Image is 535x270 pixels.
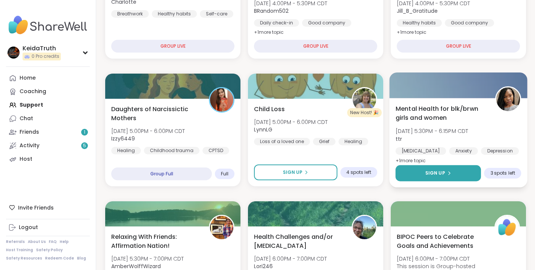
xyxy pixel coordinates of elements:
div: Anxiety [449,147,478,155]
div: Loss of a loved one [254,138,310,145]
span: Full [221,171,228,177]
div: Chat [20,115,33,122]
div: Healthy habits [152,10,197,18]
div: Depression [481,147,519,155]
a: Referrals [6,239,25,244]
div: Coaching [20,88,46,95]
b: AmberWolffWizard [111,262,161,270]
b: Jill_B_Gratitude [397,7,438,15]
span: Sign Up [283,169,302,176]
a: Blog [77,256,86,261]
div: Good company [445,19,494,27]
img: Izzy6449 [210,88,233,112]
a: Host Training [6,247,33,253]
span: 4 spots left [346,169,371,175]
div: Daily check-in [254,19,299,27]
span: BIPOC Peers to Celebrate Goals and Achievements [397,232,486,250]
span: [DATE] 5:00PM - 6:00PM CDT [111,127,185,135]
span: 1 [84,129,85,136]
button: Sign Up [254,164,337,180]
b: ttr [396,135,402,142]
div: [MEDICAL_DATA] [396,147,446,155]
span: Relaxing With Friends: Affirmation Nation! [111,232,201,250]
span: [DATE] 6:00PM - 7:00PM CDT [397,255,475,262]
div: Grief [313,138,336,145]
span: [DATE] 5:00PM - 6:00PM CDT [254,118,328,126]
a: Activity5 [6,139,90,152]
div: Good company [302,19,351,27]
div: Healthy habits [397,19,442,27]
div: Activity [20,142,39,149]
div: Host [20,155,32,163]
img: KeidaTruth [8,47,20,59]
div: CPTSD [203,147,229,154]
div: Self-care [200,10,233,18]
span: [DATE] 6:00PM - 7:00PM CDT [254,255,327,262]
span: Daughters of Narcissictic Mothers [111,105,201,123]
div: Home [20,74,36,82]
a: Safety Policy [36,247,63,253]
div: GROUP LIVE [111,40,234,53]
span: Child Loss [254,105,285,114]
span: 3 spots left [490,170,515,176]
div: Breathwork [111,10,149,18]
img: ShareWell Nav Logo [6,12,90,38]
img: LynnLG [353,88,376,112]
img: AmberWolffWizard [210,216,233,239]
a: Help [60,239,69,244]
span: [DATE] 5:30PM - 7:00PM CDT [111,255,184,262]
div: KeidaTruth [23,44,61,53]
a: FAQ [49,239,57,244]
span: 0 Pro credits [32,53,59,60]
div: GROUP LIVE [254,40,377,53]
button: Sign Up [396,165,481,181]
b: LynnLG [254,126,272,133]
a: Logout [6,221,90,234]
a: Chat [6,112,90,125]
div: Childhood trauma [144,147,199,154]
span: Health Challenges and/or [MEDICAL_DATA] [254,232,343,250]
span: [DATE] 5:30PM - 6:15PM CDT [396,127,469,135]
b: Izzy6449 [111,135,135,142]
div: Logout [19,224,38,231]
b: BRandom502 [254,7,289,15]
a: Redeem Code [45,256,74,261]
div: Group Full [111,167,212,180]
span: This session is Group-hosted [397,262,475,270]
span: 5 [83,143,86,149]
div: Healing [339,138,368,145]
a: Home [6,71,90,85]
div: Invite Friends [6,201,90,214]
div: New Host! 🎉 [347,108,382,117]
div: Healing [111,147,141,154]
span: Mental Health for blk/brwn girls and women [396,104,487,122]
a: Coaching [6,85,90,98]
img: Lori246 [353,216,376,239]
img: ShareWell [496,216,519,239]
b: Lori246 [254,262,273,270]
a: Safety Resources [6,256,42,261]
a: Friends1 [6,125,90,139]
a: Host [6,152,90,166]
a: About Us [28,239,46,244]
div: GROUP LIVE [397,40,520,53]
span: Sign Up [425,170,445,176]
div: Friends [20,128,39,136]
img: ttr [496,87,520,111]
